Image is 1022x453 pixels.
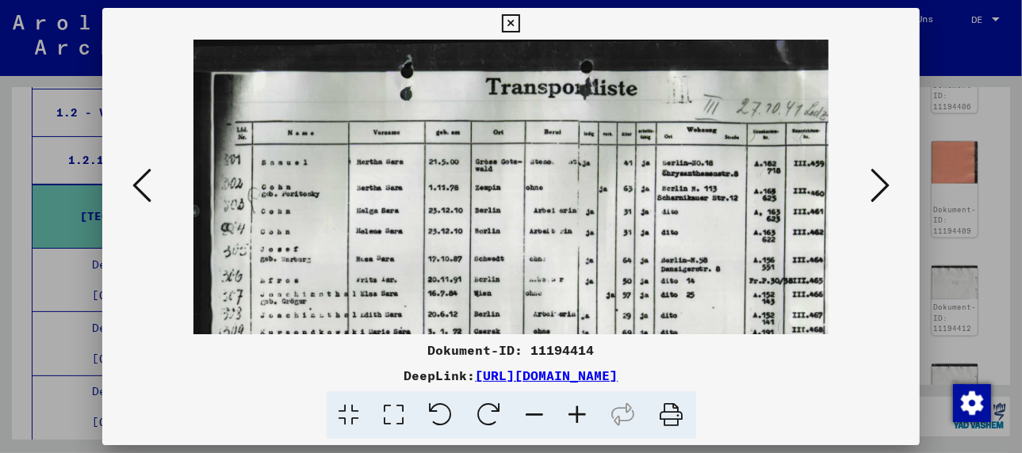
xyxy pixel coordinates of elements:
img: Zustimmung ändern [953,384,991,422]
a: [URL][DOMAIN_NAME] [476,367,618,383]
font: Dokument-ID: 11194414 [428,342,595,358]
font: DeepLink: [404,367,476,383]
